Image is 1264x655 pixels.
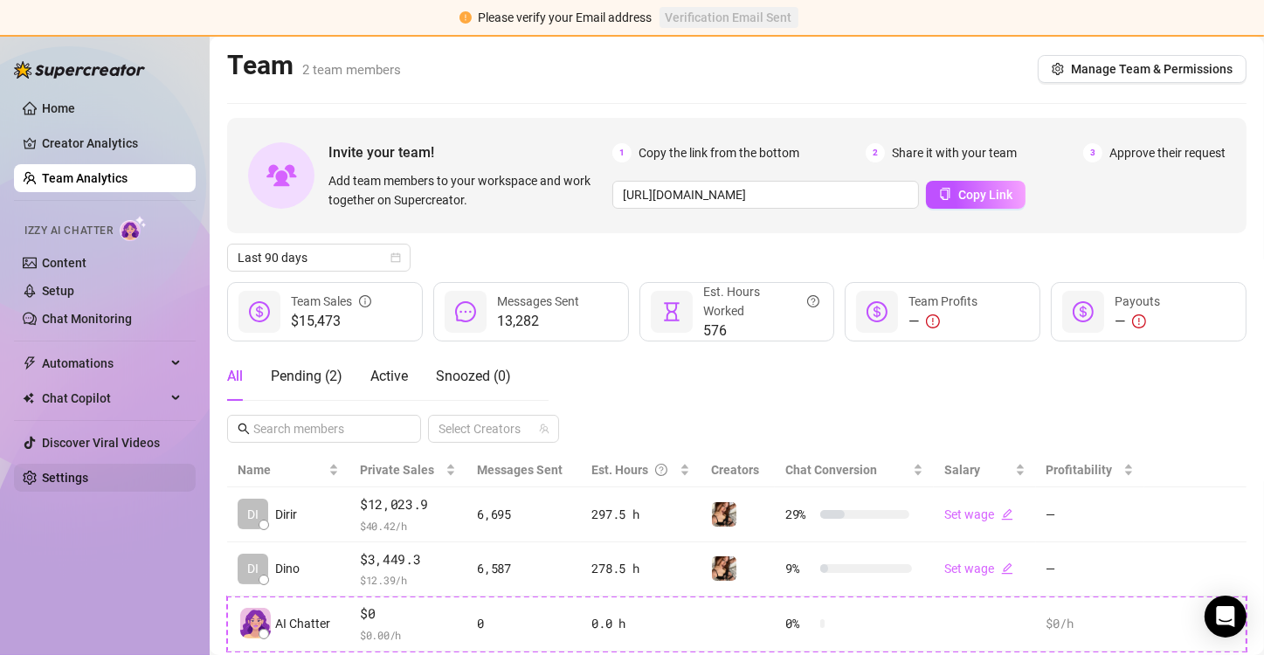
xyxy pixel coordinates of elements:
[23,392,34,404] img: Chat Copilot
[227,453,349,487] th: Name
[497,311,579,332] span: 13,282
[120,216,147,241] img: AI Chatter
[238,423,250,435] span: search
[42,384,166,412] span: Chat Copilot
[275,559,300,578] span: Dino
[477,614,570,633] div: 0
[227,49,401,82] h2: Team
[703,282,820,321] div: Est. Hours Worked
[360,494,456,515] span: $12,023.9
[24,223,113,239] span: Izzy AI Chatter
[866,143,885,162] span: 2
[1205,596,1247,638] div: Open Intercom Messenger
[14,61,145,79] img: logo-BBDzfeDw.svg
[477,463,563,477] span: Messages Sent
[1052,63,1064,75] span: setting
[459,11,472,24] span: exclamation-circle
[1083,143,1102,162] span: 3
[1036,487,1145,542] td: —
[1001,562,1013,575] span: edit
[892,143,1017,162] span: Share it with your team
[247,559,259,578] span: DI
[539,424,549,434] span: team
[944,463,980,477] span: Salary
[360,549,456,570] span: $3,449.3
[42,101,75,115] a: Home
[477,559,570,578] div: 6,587
[703,321,820,341] span: 576
[328,171,605,210] span: Add team members to your workspace and work together on Supercreator.
[23,356,37,370] span: thunderbolt
[275,614,330,633] span: AI Chatter
[1001,508,1013,521] span: edit
[275,505,297,524] span: Dirir
[253,419,397,438] input: Search members
[302,62,401,78] span: 2 team members
[785,559,813,578] span: 9 %
[807,282,819,321] span: question-circle
[926,314,940,328] span: exclamation-circle
[360,463,434,477] span: Private Sales
[785,463,877,477] span: Chat Conversion
[944,507,1013,521] a: Set wageedit
[360,626,456,644] span: $ 0.00 /h
[477,505,570,524] div: 6,695
[612,143,632,162] span: 1
[785,505,813,524] span: 29 %
[712,502,736,527] img: Vaniibabee
[701,453,775,487] th: Creators
[328,141,612,163] span: Invite your team!
[370,368,408,384] span: Active
[42,171,128,185] a: Team Analytics
[42,436,160,450] a: Discover Viral Videos
[1073,301,1094,322] span: dollar-circle
[497,294,579,308] span: Messages Sent
[785,614,813,633] span: 0 %
[291,292,371,311] div: Team Sales
[291,311,371,332] span: $15,473
[712,556,736,581] img: Vaniibabee
[591,505,690,524] div: 297.5 h
[908,294,977,308] span: Team Profits
[360,571,456,589] span: $ 12.39 /h
[1115,311,1160,332] div: —
[639,143,799,162] span: Copy the link from the bottom
[42,129,182,157] a: Creator Analytics
[661,301,682,322] span: hourglass
[247,505,259,524] span: DI
[1036,542,1145,597] td: —
[1071,62,1233,76] span: Manage Team & Permissions
[42,349,166,377] span: Automations
[359,292,371,311] span: info-circle
[908,311,977,332] div: —
[944,562,1013,576] a: Set wageedit
[1115,294,1160,308] span: Payouts
[591,559,690,578] div: 278.5 h
[436,368,511,384] span: Snoozed ( 0 )
[958,188,1012,202] span: Copy Link
[240,608,271,638] img: izzy-ai-chatter-avatar-DDCN_rTZ.svg
[926,181,1026,209] button: Copy Link
[42,284,74,298] a: Setup
[455,301,476,322] span: message
[655,460,667,479] span: question-circle
[479,8,653,27] div: Please verify your Email address
[42,471,88,485] a: Settings
[238,245,400,271] span: Last 90 days
[1038,55,1247,83] button: Manage Team & Permissions
[360,517,456,534] span: $ 40.42 /h
[591,460,676,479] div: Est. Hours
[1046,614,1135,633] div: $0 /h
[42,312,132,326] a: Chat Monitoring
[390,252,401,263] span: calendar
[42,256,86,270] a: Content
[591,614,690,633] div: 0.0 h
[660,7,798,28] button: Verification Email Sent
[271,366,342,387] div: Pending ( 2 )
[227,366,243,387] div: All
[867,301,888,322] span: dollar-circle
[1109,143,1226,162] span: Approve their request
[249,301,270,322] span: dollar-circle
[1046,463,1113,477] span: Profitability
[1132,314,1146,328] span: exclamation-circle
